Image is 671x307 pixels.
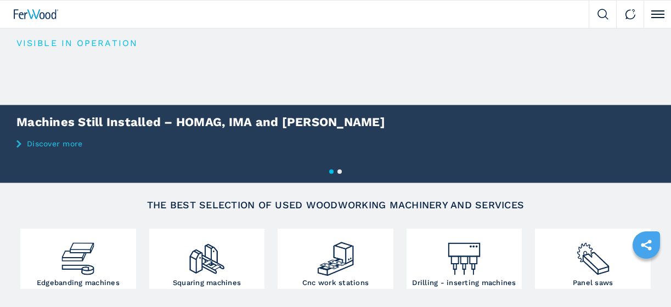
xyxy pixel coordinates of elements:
img: squadratrici_2.png [188,231,226,278]
a: Cnc work stations [278,229,393,289]
img: foratrici_inseritrici_2.png [445,231,483,278]
iframe: Chat [624,258,663,299]
h3: Drilling - inserting machines [412,279,516,286]
h3: Panel saws [573,279,613,286]
img: centro_di_lavoro_cnc_2.png [316,231,354,278]
button: 1 [329,169,334,174]
img: sezionatrici_2.png [574,231,612,278]
a: Squaring machines [149,229,265,289]
a: sharethis [633,231,660,259]
h3: Squaring machines [173,279,241,286]
img: bordatrici_1.png [59,231,97,278]
a: Edgebanding machines [20,229,136,289]
h2: The best selection of used woodworking machinery and services [46,200,625,210]
h3: Edgebanding machines [37,279,120,286]
a: Drilling - inserting machines [407,229,522,289]
img: Search [597,9,608,20]
h3: Cnc work stations [302,279,369,286]
img: Ferwood [14,9,59,19]
img: Contact us [625,9,636,20]
a: Panel saws [535,229,651,289]
button: 2 [337,169,342,174]
button: Click to toggle menu [644,1,671,28]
